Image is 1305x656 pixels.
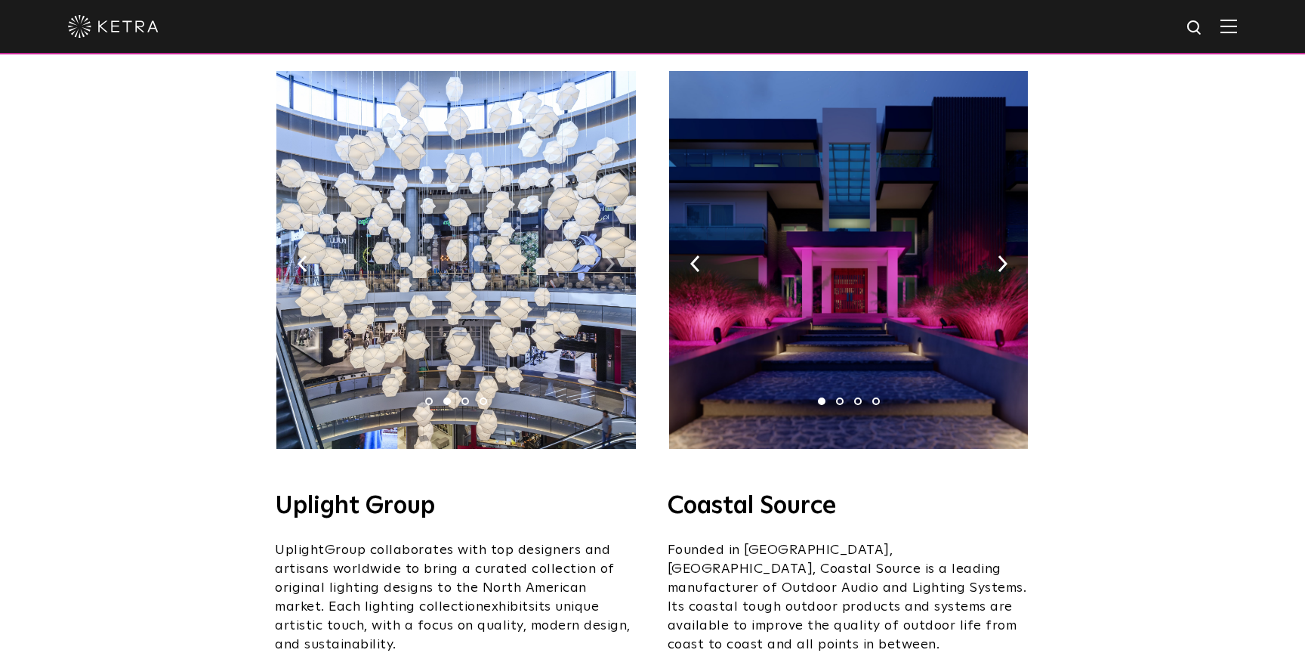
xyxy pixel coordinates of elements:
[275,600,631,651] span: its unique artistic touch, with a focus on quality, modern design, and sustainability.
[276,71,635,449] img: Octavio_Ketra_Image.jpg
[998,255,1007,272] img: arrow-right-black.svg
[605,255,615,272] img: arrow-right-black.svg
[483,600,535,614] span: exhibits
[68,15,159,38] img: ketra-logo-2019-white
[275,494,637,518] h4: Uplight Group
[298,255,307,272] img: arrow-left-black.svg
[1220,19,1237,33] img: Hamburger%20Nav.svg
[668,543,1027,651] span: Founded in [GEOGRAPHIC_DATA], [GEOGRAPHIC_DATA], Coastal Source is a leading manufacturer of Outd...
[275,543,325,557] span: Uplight
[690,255,700,272] img: arrow-left-black.svg
[668,494,1030,518] h4: Coastal Source
[275,543,615,614] span: Group collaborates with top designers and artisans worldwide to bring a curated collection of ori...
[669,71,1028,449] img: 03-1.jpg
[1186,19,1205,38] img: search icon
